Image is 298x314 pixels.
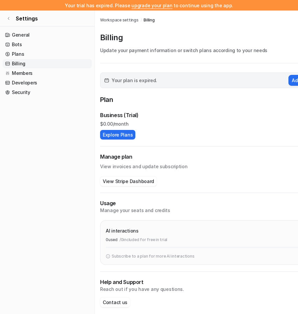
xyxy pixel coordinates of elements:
[3,30,92,40] a: General
[100,130,135,140] button: Explore Plans
[16,15,38,22] span: Settings
[3,59,92,68] a: Billing
[3,88,92,97] a: Security
[120,237,167,243] p: / 0 included for free in trial
[112,253,194,259] p: Subscribe to a plan for more AI interactions
[3,78,92,87] a: Developers
[131,3,172,8] a: upgrade your plan
[104,78,109,83] img: calender-icon.svg
[141,17,142,23] span: /
[3,69,92,78] a: Members
[3,40,92,49] a: Bots
[106,227,139,234] p: AI interactions
[106,237,118,243] p: 0 used
[100,111,139,119] p: Business (Trial)
[100,176,157,186] button: View Stripe Dashboard
[144,17,154,23] a: Billing
[100,298,130,307] button: Contact us
[112,77,157,84] span: Your plan is expired.
[3,49,92,59] a: Plans
[100,17,139,23] a: Workspace settings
